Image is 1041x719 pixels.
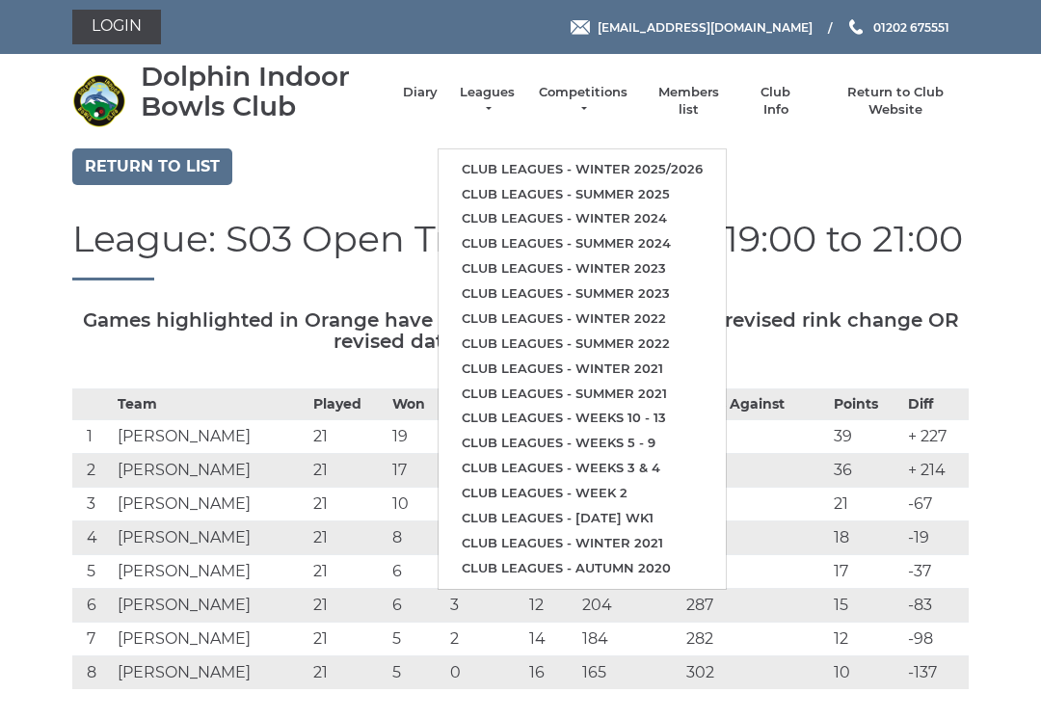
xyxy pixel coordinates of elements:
[445,656,524,690] td: 0
[681,623,829,656] td: 282
[72,623,113,656] td: 7
[681,389,829,420] th: Shots Against
[308,454,387,488] td: 21
[903,488,969,521] td: -67
[308,420,387,454] td: 21
[439,481,726,506] a: Club leagues - Week 2
[439,506,726,531] a: Club leagues - [DATE] wk1
[439,231,726,256] a: Club leagues - Summer 2024
[308,589,387,623] td: 21
[829,555,903,589] td: 17
[72,589,113,623] td: 6
[113,420,307,454] td: [PERSON_NAME]
[571,20,590,35] img: Email
[849,19,863,35] img: Phone us
[72,521,113,555] td: 4
[113,589,307,623] td: [PERSON_NAME]
[308,555,387,589] td: 21
[439,256,726,281] a: Club leagues - Winter 2023
[823,84,969,119] a: Return to Club Website
[577,589,681,623] td: 204
[439,182,726,207] a: Club leagues - Summer 2025
[829,488,903,521] td: 21
[439,456,726,481] a: Club leagues - Weeks 3 & 4
[387,454,445,488] td: 17
[524,623,577,656] td: 14
[113,656,307,690] td: [PERSON_NAME]
[72,420,113,454] td: 1
[439,306,726,332] a: Club leagues - Winter 2022
[648,84,728,119] a: Members list
[387,488,445,521] td: 10
[829,420,903,454] td: 39
[308,521,387,555] td: 21
[72,656,113,690] td: 8
[113,521,307,555] td: [PERSON_NAME]
[903,389,969,420] th: Diff
[387,521,445,555] td: 8
[387,656,445,690] td: 5
[439,206,726,231] a: Club leagues - Winter 2024
[72,10,161,44] a: Login
[577,656,681,690] td: 165
[873,19,949,34] span: 01202 675551
[524,589,577,623] td: 12
[681,521,829,555] td: 251
[681,488,829,521] td: 276
[113,488,307,521] td: [PERSON_NAME]
[598,19,813,34] span: [EMAIL_ADDRESS][DOMAIN_NAME]
[903,420,969,454] td: + 227
[387,555,445,589] td: 6
[846,18,949,37] a: Phone us 01202 675551
[445,623,524,656] td: 2
[445,589,524,623] td: 3
[438,148,727,590] ul: Leagues
[72,488,113,521] td: 3
[72,219,969,281] h1: League: S03 Open Triples - [DATE] - 19:00 to 21:00
[439,157,726,182] a: Club leagues - Winter 2025/2026
[829,623,903,656] td: 12
[439,281,726,306] a: Club leagues - Summer 2023
[113,389,307,420] th: Team
[681,454,829,488] td: 145
[457,84,518,119] a: Leagues
[72,74,125,127] img: Dolphin Indoor Bowls Club
[72,454,113,488] td: 2
[308,389,387,420] th: Played
[681,420,829,454] td: 137
[829,454,903,488] td: 36
[308,623,387,656] td: 21
[113,555,307,589] td: [PERSON_NAME]
[439,382,726,407] a: Club leagues - Summer 2021
[903,589,969,623] td: -83
[829,521,903,555] td: 18
[829,589,903,623] td: 15
[903,656,969,690] td: -137
[387,420,445,454] td: 19
[681,555,829,589] td: 253
[72,148,232,185] a: Return to list
[571,18,813,37] a: Email [EMAIL_ADDRESS][DOMAIN_NAME]
[903,623,969,656] td: -98
[72,555,113,589] td: 5
[537,84,629,119] a: Competitions
[72,309,969,352] h5: Games highlighted in Orange have changed. Please check for a revised rink change OR revised date ...
[387,589,445,623] td: 6
[439,357,726,382] a: Club leagues - Winter 2021
[829,389,903,420] th: Points
[439,556,726,581] a: Club leagues - Autumn 2020
[308,656,387,690] td: 21
[903,521,969,555] td: -19
[903,454,969,488] td: + 214
[439,406,726,431] a: Club leagues - Weeks 10 - 13
[141,62,384,121] div: Dolphin Indoor Bowls Club
[681,656,829,690] td: 302
[439,531,726,556] a: Club leagues - Winter 2021
[577,623,681,656] td: 184
[439,332,726,357] a: Club leagues - Summer 2022
[403,84,438,101] a: Diary
[748,84,804,119] a: Club Info
[113,623,307,656] td: [PERSON_NAME]
[113,454,307,488] td: [PERSON_NAME]
[387,623,445,656] td: 5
